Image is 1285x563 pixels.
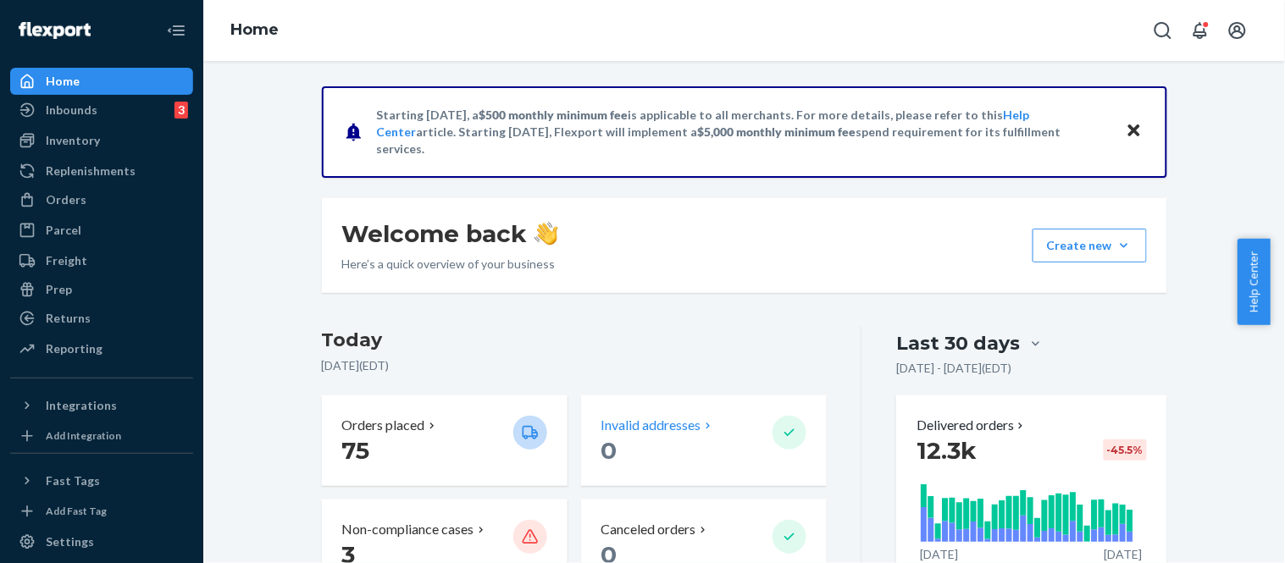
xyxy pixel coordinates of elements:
a: Reporting [10,335,193,362]
p: Non-compliance cases [342,520,474,539]
a: Replenishments [10,157,193,185]
div: Parcel [46,222,81,239]
div: 3 [174,102,188,119]
p: Orders placed [342,416,425,435]
div: Inbounds [46,102,97,119]
span: $5,000 monthly minimum fee [698,124,856,139]
a: Prep [10,276,193,303]
button: Open account menu [1221,14,1255,47]
div: Returns [46,310,91,327]
div: Orders [46,191,86,208]
div: Replenishments [46,163,136,179]
h3: Today [322,327,828,354]
span: 0 [601,436,618,465]
button: Invalid addresses 0 [581,395,827,486]
p: [DATE] - [DATE] ( EDT ) [896,360,1011,377]
img: Flexport logo [19,22,91,39]
div: -45.5 % [1104,439,1147,461]
p: [DATE] ( EDT ) [322,357,828,374]
a: Settings [10,528,193,555]
a: Home [10,68,193,95]
a: Freight [10,247,193,274]
a: Returns [10,305,193,332]
button: Open Search Box [1146,14,1180,47]
button: Open notifications [1183,14,1217,47]
div: Settings [46,533,94,550]
button: Create new [1033,229,1147,262]
button: Integrations [10,392,193,419]
a: Parcel [10,217,193,244]
button: Fast Tags [10,467,193,494]
div: Inventory [46,132,100,149]
a: Add Integration [10,426,193,446]
a: Inventory [10,127,193,154]
span: $500 monthly minimum fee [479,108,629,122]
div: Prep [46,281,72,298]
div: Add Integration [46,428,121,443]
a: Orders [10,186,193,213]
div: Home [46,73,80,90]
p: Invalid addresses [601,416,701,435]
button: Close Navigation [159,14,193,47]
div: Freight [46,252,87,269]
a: Inbounds3 [10,97,193,124]
div: Add Fast Tag [46,504,107,518]
p: Starting [DATE], a is applicable to all merchants. For more details, please refer to this article... [377,107,1110,157]
p: Canceled orders [601,520,696,539]
div: Integrations [46,397,117,414]
span: 12.3k [917,436,977,465]
button: Orders placed 75 [322,395,568,486]
div: Reporting [46,340,102,357]
h1: Welcome back [342,218,558,249]
div: Fast Tags [46,472,100,489]
button: Delivered orders [917,416,1027,435]
p: [DATE] [920,546,958,563]
button: Help Center [1238,239,1271,325]
p: Here’s a quick overview of your business [342,256,558,273]
button: Close [1123,119,1145,144]
span: 75 [342,436,370,465]
img: hand-wave emoji [534,222,558,246]
ol: breadcrumbs [217,6,292,55]
div: Last 30 days [896,330,1020,356]
a: Home [230,20,279,39]
p: [DATE] [1104,546,1142,563]
a: Add Fast Tag [10,501,193,522]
